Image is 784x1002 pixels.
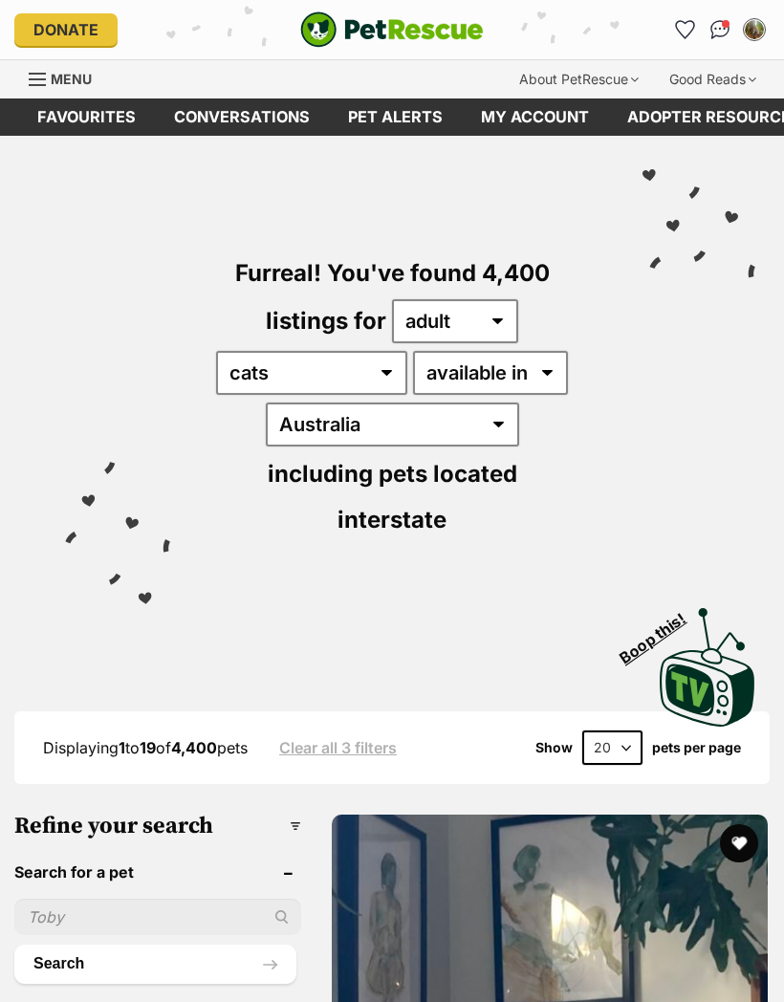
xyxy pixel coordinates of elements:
a: PetRescue [300,11,484,48]
strong: 19 [140,738,156,757]
header: Search for a pet [14,863,301,881]
label: pets per page [652,740,741,755]
img: PetRescue TV logo [660,608,755,727]
span: Displaying to of pets [43,738,248,757]
div: Good Reads [656,60,770,98]
img: chat-41dd97257d64d25036548639549fe6c8038ab92f7586957e7f3b1b290dea8141.svg [710,20,730,39]
span: Furreal! You've found 4,400 listings for [235,259,550,335]
a: Conversations [705,14,735,45]
a: Boop this! [660,591,755,730]
a: conversations [155,98,329,136]
ul: Account quick links [670,14,770,45]
strong: 4,400 [171,738,217,757]
a: Donate [14,13,118,46]
a: Favourites [670,14,701,45]
span: including pets located interstate [268,460,517,534]
strong: 1 [119,738,125,757]
span: Boop this! [617,598,705,666]
a: Pet alerts [329,98,462,136]
img: logo-cat-932fe2b9b8326f06289b0f2fb663e598f794de774fb13d1741a6617ecf9a85b4.svg [300,11,484,48]
span: Show [535,740,573,755]
button: Search [14,945,296,983]
a: Menu [29,60,105,95]
input: Toby [14,899,301,935]
a: My account [462,98,608,136]
div: About PetRescue [506,60,652,98]
button: favourite [720,824,758,862]
h3: Refine your search [14,813,301,839]
a: Favourites [18,98,155,136]
span: Menu [51,71,92,87]
img: Judith Venables profile pic [745,20,764,39]
a: Clear all 3 filters [279,739,397,756]
button: My account [739,14,770,45]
